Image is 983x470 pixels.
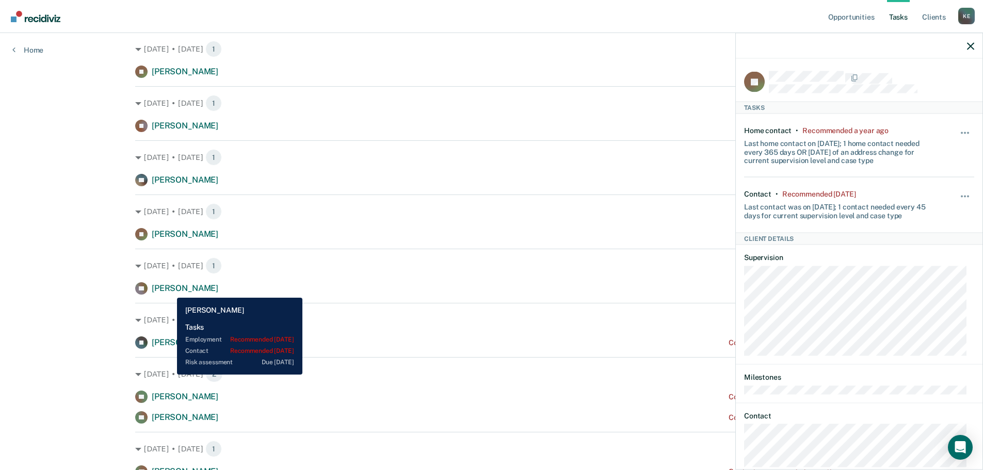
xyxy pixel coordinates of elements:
div: [DATE] • [DATE] [135,312,848,328]
div: Last home contact on [DATE]; 1 home contact needed every 365 days OR [DATE] of an address change ... [744,135,936,165]
div: Recommended 2 months ago [782,190,856,199]
div: Open Intercom Messenger [948,435,973,460]
div: [DATE] • [DATE] [135,203,848,220]
div: Home contact [744,126,792,135]
span: 1 [205,203,222,220]
a: Home [12,45,43,55]
div: Contact [744,190,771,199]
div: [DATE] • [DATE] [135,257,848,274]
img: Recidiviz [11,11,60,22]
div: [DATE] • [DATE] [135,366,848,382]
div: K E [958,8,975,24]
span: 1 [205,149,222,166]
div: • [776,190,778,199]
div: [DATE] • [DATE] [135,95,848,111]
span: 1 [205,312,222,328]
div: [DATE] • [DATE] [135,441,848,457]
span: 1 [205,41,222,57]
span: [PERSON_NAME] [152,337,218,347]
span: [PERSON_NAME] [152,283,218,293]
span: 2 [205,366,223,382]
span: [PERSON_NAME] [152,412,218,422]
dt: Contact [744,411,974,420]
div: • [796,126,798,135]
button: Profile dropdown button [958,8,975,24]
div: Last contact was on [DATE]; 1 contact needed every 45 days for current supervision level and case... [744,198,936,220]
span: 1 [205,95,222,111]
dt: Milestones [744,373,974,382]
div: Contact recommended a month ago [729,413,848,422]
span: 1 [205,441,222,457]
span: [PERSON_NAME] [152,229,218,239]
span: [PERSON_NAME] [152,175,218,185]
div: [DATE] • [DATE] [135,149,848,166]
span: [PERSON_NAME] [152,67,218,76]
div: Tasks [736,101,982,114]
div: Recommended a year ago [802,126,889,135]
div: Client Details [736,232,982,245]
span: 1 [205,257,222,274]
span: [PERSON_NAME] [152,121,218,131]
div: Contact recommended a month ago [729,338,848,347]
dt: Supervision [744,253,974,262]
span: [PERSON_NAME] [152,392,218,401]
div: Contact recommended a month ago [729,393,848,401]
div: [DATE] • [DATE] [135,41,848,57]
